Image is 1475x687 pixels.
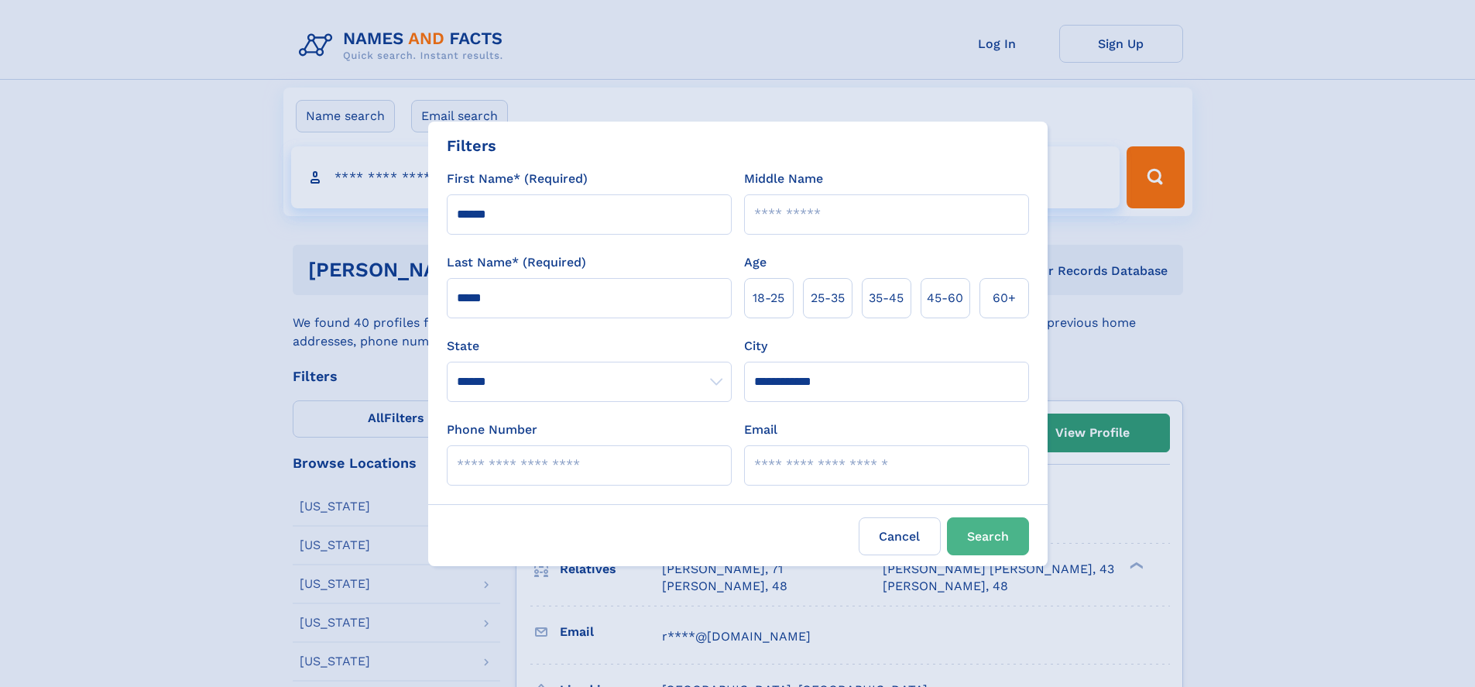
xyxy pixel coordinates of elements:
[869,289,904,307] span: 35‑45
[447,253,586,272] label: Last Name* (Required)
[859,517,941,555] label: Cancel
[744,170,823,188] label: Middle Name
[447,421,537,439] label: Phone Number
[811,289,845,307] span: 25‑35
[744,421,777,439] label: Email
[447,170,588,188] label: First Name* (Required)
[927,289,963,307] span: 45‑60
[753,289,784,307] span: 18‑25
[744,253,767,272] label: Age
[447,337,732,356] label: State
[447,134,496,157] div: Filters
[993,289,1016,307] span: 60+
[947,517,1029,555] button: Search
[744,337,767,356] label: City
